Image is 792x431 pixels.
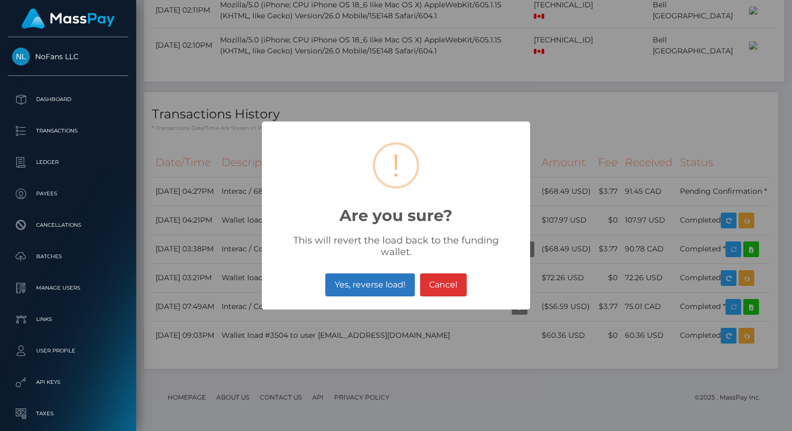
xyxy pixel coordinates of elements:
[12,343,124,359] p: User Profile
[12,154,124,170] p: Ledger
[12,123,124,139] p: Transactions
[12,249,124,264] p: Batches
[12,374,124,390] p: API Keys
[262,194,530,225] h2: Are you sure?
[12,280,124,296] p: Manage Users
[12,186,124,202] p: Payees
[12,406,124,422] p: Taxes
[12,217,124,233] p: Cancellations
[12,92,124,107] p: Dashboard
[12,48,30,65] img: NoFans LLC
[262,225,530,260] div: This will revert the load back to the funding wallet.
[325,273,414,296] button: Yes, reverse load!
[392,145,400,186] div: !
[420,273,467,296] button: Cancel
[21,8,115,29] img: MassPay Logo
[8,52,128,61] span: NoFans LLC
[12,312,124,327] p: Links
